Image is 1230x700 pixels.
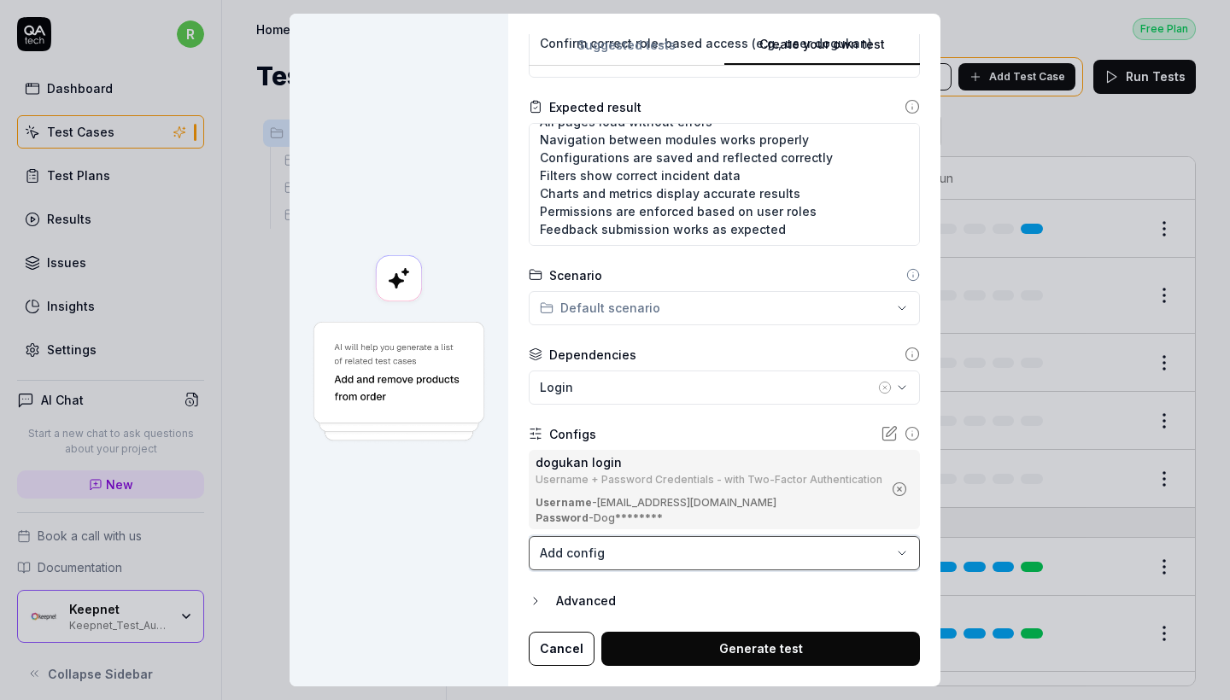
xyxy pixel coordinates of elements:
[549,425,596,443] div: Configs
[540,378,875,396] div: Login
[549,266,602,284] div: Scenario
[529,291,920,325] button: Default scenario
[529,591,920,611] button: Advanced
[540,299,660,317] div: Default scenario
[549,346,636,364] div: Dependencies
[536,475,882,485] div: Username + Password Credentials - with Two-Factor Authentication
[724,35,920,66] button: Create your own test
[601,632,920,666] button: Generate test
[536,496,592,509] b: Username
[529,370,920,405] button: Login
[310,319,488,445] img: Generate a test using AI
[529,632,594,666] button: Cancel
[556,591,920,611] div: Advanced
[536,495,882,510] div: - [EMAIL_ADDRESS][DOMAIN_NAME]
[536,453,882,471] div: dogukan login
[529,35,724,66] button: Suggested tests
[549,98,641,116] div: Expected result
[536,511,589,524] b: Password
